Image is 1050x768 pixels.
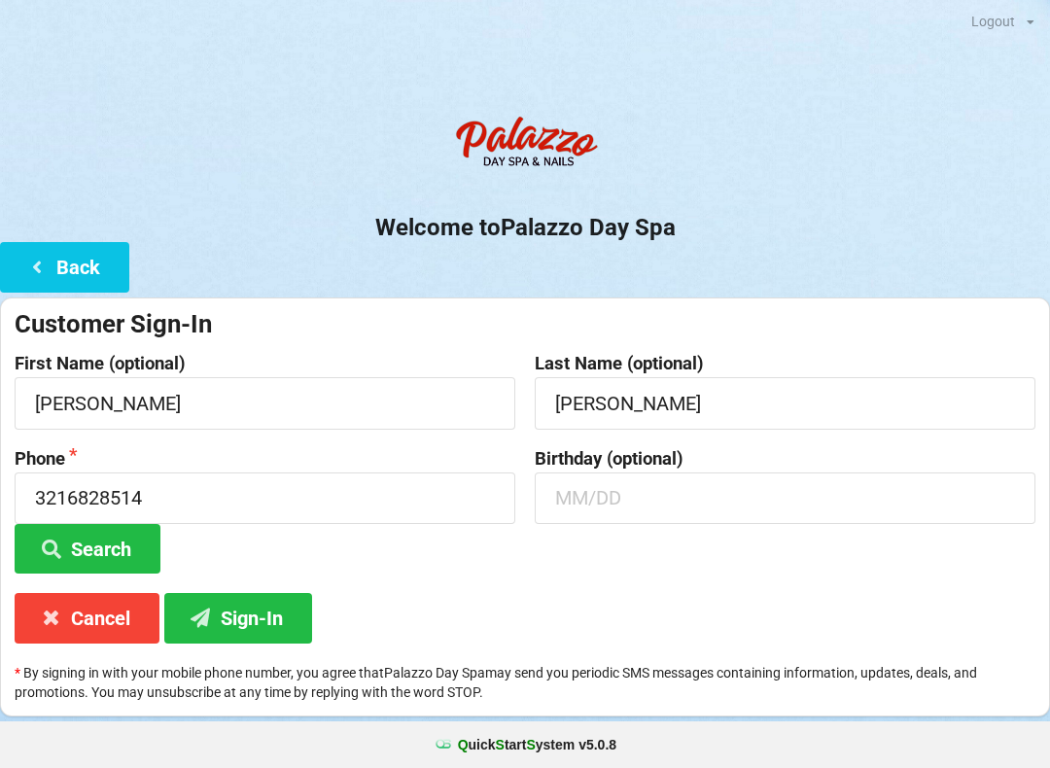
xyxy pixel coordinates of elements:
[15,449,515,469] label: Phone
[971,15,1015,28] div: Logout
[458,737,469,752] span: Q
[535,377,1035,429] input: Last Name
[434,735,453,754] img: favicon.ico
[447,106,603,184] img: PalazzoDaySpaNails-Logo.png
[458,735,616,754] b: uick tart ystem v 5.0.8
[15,377,515,429] input: First Name
[15,663,1035,702] p: By signing in with your mobile phone number, you agree that Palazzo Day Spa may send you periodic...
[15,524,160,574] button: Search
[526,737,535,752] span: S
[15,593,159,643] button: Cancel
[15,472,515,524] input: 1234567890
[164,593,312,643] button: Sign-In
[535,472,1035,524] input: MM/DD
[535,354,1035,373] label: Last Name (optional)
[15,308,1035,340] div: Customer Sign-In
[15,354,515,373] label: First Name (optional)
[535,449,1035,469] label: Birthday (optional)
[496,737,505,752] span: S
